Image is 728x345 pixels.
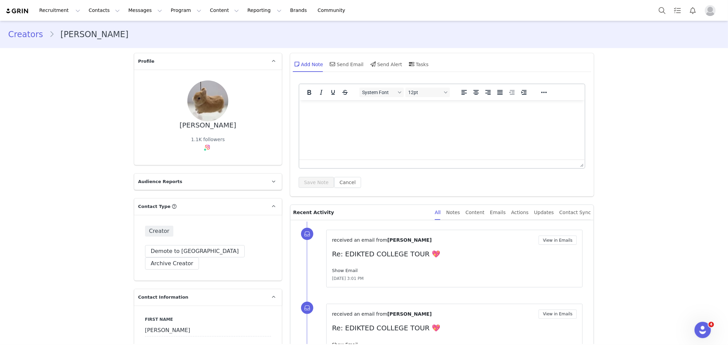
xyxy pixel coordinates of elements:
div: 1.1K followers [191,136,225,143]
div: Send Alert [369,56,402,72]
a: Community [314,3,353,18]
a: Brands [286,3,313,18]
div: Actions [511,205,529,220]
span: System Font [362,90,396,95]
span: 12pt [408,90,442,95]
p: Recent Activity [293,205,429,220]
button: Align left [458,88,470,97]
img: placeholder-profile.jpg [705,5,716,16]
div: Notes [446,205,460,220]
button: Underline [327,88,339,97]
span: Contact Information [138,294,188,301]
button: Align right [482,88,494,97]
img: 88400ce8-9e8b-434e-a51a-49ce1024c02d.jpg [187,80,228,121]
iframe: Intercom live chat [695,322,711,338]
div: Press the Up and Down arrow keys to resize the editor. [577,160,585,168]
button: Archive Creator [145,257,199,270]
button: Bold [303,88,315,97]
span: Profile [138,58,155,65]
button: Italic [315,88,327,97]
button: Increase indent [518,88,530,97]
span: received an email from [332,311,387,317]
img: grin logo [5,8,29,14]
button: Save Note [299,177,334,188]
a: Show Email [332,268,358,273]
div: Send Email [329,56,364,72]
span: 4 [709,322,714,327]
button: Program [167,3,205,18]
button: View in Emails [539,310,577,319]
button: Search [655,3,670,18]
span: Creator [145,226,174,237]
a: Tasks [670,3,685,18]
button: Reporting [243,3,286,18]
button: Font sizes [405,88,450,97]
div: Add Note [293,56,323,72]
button: Strikethrough [339,88,351,97]
button: View in Emails [539,236,577,245]
div: Tasks [408,56,429,72]
button: Profile [701,5,723,16]
a: Creators [8,28,49,41]
div: All [435,205,441,220]
div: [PERSON_NAME] [180,121,236,129]
span: received an email from [332,237,387,243]
span: [DATE] 3:01 PM [332,275,364,282]
img: instagram.svg [205,145,210,150]
button: Contacts [85,3,124,18]
span: [PERSON_NAME] [387,237,432,243]
label: First Name [145,316,271,322]
button: Justify [494,88,506,97]
button: Reveal or hide additional toolbar items [538,88,550,97]
iframe: Rich Text Area [299,100,585,160]
span: Audience Reports [138,178,183,185]
button: Notifications [685,3,700,18]
div: Updates [534,205,554,220]
button: Content [206,3,243,18]
span: [PERSON_NAME] [387,311,432,317]
p: Re: EDIKTED COLLEGE TOUR 💖 [332,249,577,259]
button: Recruitment [35,3,84,18]
button: Demote to [GEOGRAPHIC_DATA] [145,245,245,257]
div: Contact Sync [559,205,591,220]
button: Fonts [359,88,404,97]
button: Align center [470,88,482,97]
div: Emails [490,205,506,220]
button: Cancel [334,177,361,188]
div: Content [466,205,485,220]
span: Contact Type [138,203,171,210]
button: Decrease indent [506,88,518,97]
p: Re: EDIKTED COLLEGE TOUR 💖 [332,323,577,333]
button: Messages [124,3,166,18]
